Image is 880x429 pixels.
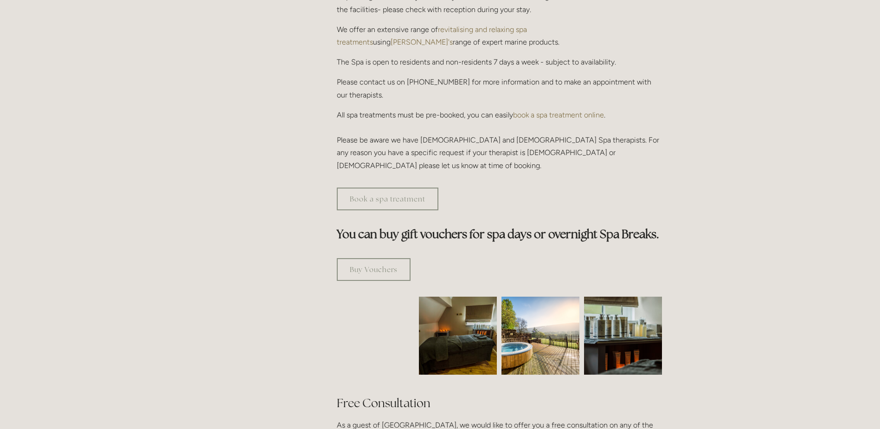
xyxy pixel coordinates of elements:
a: [PERSON_NAME]'s [391,38,453,46]
p: All spa treatments must be pre-booked, you can easily . Please be aware we have [DEMOGRAPHIC_DATA... [337,109,662,172]
h2: Free Consultation [337,395,662,411]
img: Body creams in the spa room, Losehill House Hotel and Spa [565,297,681,375]
p: We offer an extensive range of using range of expert marine products. [337,23,662,48]
p: Please contact us on [PHONE_NUMBER] for more information and to make an appointment with our ther... [337,76,662,101]
a: Buy Vouchers [337,258,411,281]
img: Spa room, Losehill House Hotel and Spa [399,297,516,375]
strong: You can buy gift vouchers for spa days or overnight Spa Breaks. [337,227,659,241]
img: Outdoor jacuzzi with a view of the Peak District, Losehill House Hotel and Spa [501,297,579,375]
p: The Spa is open to residents and non-residents 7 days a week - subject to availability. [337,56,662,68]
a: Book a spa treatment [337,188,438,210]
a: book a spa treatment online [513,110,604,119]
